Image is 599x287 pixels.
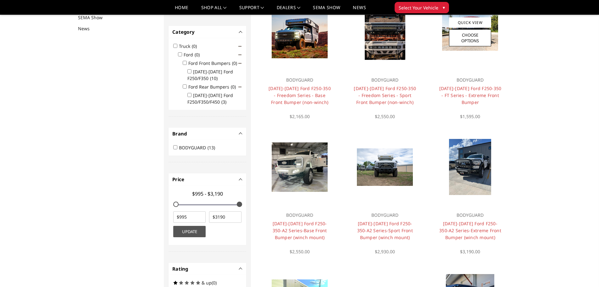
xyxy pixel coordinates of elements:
span: (0) [231,84,236,90]
span: Click to show/hide children [238,62,241,65]
p: BODYGUARD [353,211,417,219]
span: $2,930.00 [375,249,395,255]
p: BODYGUARD [439,211,502,219]
label: Truck [179,43,201,49]
span: $1,595.00 [460,113,480,119]
button: Update [173,226,206,237]
label: Ford Rear Bumpers [188,84,240,90]
a: News [78,25,97,32]
span: ▾ [443,4,445,11]
span: Click to show/hide children [238,85,241,89]
button: - [239,178,242,181]
span: & up [202,280,212,286]
a: [DATE]-[DATE] Ford F250-350 - FT Series - Extreme Front Bumper [439,85,502,105]
span: $2,165.00 [290,113,310,119]
span: Click to show/hide children [238,53,241,56]
label: Ford Front Bumpers [188,60,241,66]
a: Choose Options [449,29,491,46]
iframe: Chat Widget [568,257,599,287]
a: [DATE]-[DATE] Ford F250-350 - Freedom Series - Sport Front Bumper (non-winch) [354,85,416,105]
img: Multiple lighting options [365,4,405,60]
span: (0) [232,60,237,66]
a: Dealers [277,5,301,14]
label: [DATE]-[DATE] Ford F250/F350 [187,69,233,81]
span: (10) [210,75,218,81]
button: - [239,30,242,33]
a: shop all [201,5,227,14]
p: BODYGUARD [268,211,331,219]
a: SEMA Show [78,14,110,21]
a: [DATE]-[DATE] Ford F250-350-A2 Series-Extreme Front Bumper (winch mount) [439,221,501,240]
h4: Category [172,28,242,36]
a: Support [239,5,264,14]
label: Ford [184,52,203,58]
a: SEMA Show [313,5,340,14]
p: BODYGUARD [353,76,417,84]
span: (0) [192,43,197,49]
span: $2,550.00 [290,249,310,255]
a: Quick View [449,17,491,28]
a: [DATE]-[DATE] Ford F250-350-A2 Series-Base Front Bumper (winch mount) [273,221,327,240]
button: - [239,132,242,135]
a: [DATE]-[DATE] Ford F250-350 - Freedom Series - Base Front Bumper (non-winch) [269,85,331,105]
h4: Price [172,176,242,183]
label: [DATE]-[DATE] Ford F250/F350/F450 [187,92,233,105]
span: Click to show/hide children [238,45,241,48]
h4: Rating [172,265,242,273]
label: BODYGUARD [179,145,219,151]
a: Home [175,5,188,14]
span: (0) [195,52,200,58]
input: $995 [173,211,206,223]
span: Select Your Vehicle [399,4,438,11]
span: $2,550.00 [375,113,395,119]
p: BODYGUARD [268,76,331,84]
a: News [353,5,366,14]
a: [DATE]-[DATE] Ford F250-350-A2 Series-Sport Front Bumper (winch mount) [357,221,413,240]
input: $3190 [209,211,241,223]
h4: Brand [172,130,242,137]
p: BODYGUARD [439,76,502,84]
span: (3) [221,99,226,105]
span: (0) [212,280,217,286]
button: - [239,267,242,270]
span: $3,190.00 [460,249,480,255]
span: (13) [208,145,215,151]
button: Select Your Vehicle [395,2,449,13]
